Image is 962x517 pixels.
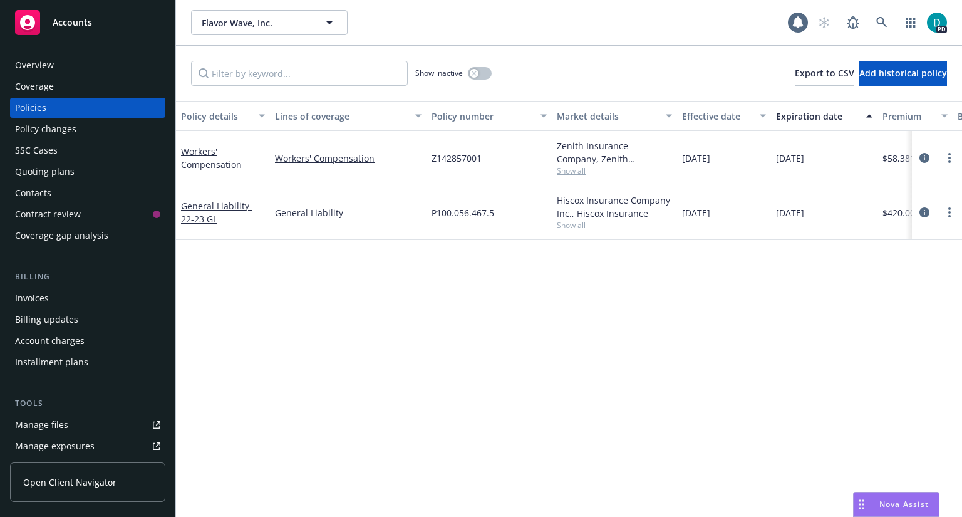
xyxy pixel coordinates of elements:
button: Export to CSV [795,61,854,86]
span: Flavor Wave, Inc. [202,16,310,29]
button: Add historical policy [859,61,947,86]
a: Contacts [10,183,165,203]
div: Coverage gap analysis [15,226,108,246]
a: Invoices [10,288,165,308]
a: Quoting plans [10,162,165,182]
button: Effective date [677,101,771,131]
a: Overview [10,55,165,75]
button: Premium [877,101,953,131]
a: Accounts [10,5,165,40]
div: Tools [10,397,165,410]
a: Report a Bug [840,10,866,35]
span: [DATE] [776,206,804,219]
div: Manage files [15,415,68,435]
div: Hiscox Insurance Company Inc., Hiscox Insurance [557,194,672,220]
div: Effective date [682,110,752,123]
a: Search [869,10,894,35]
div: Policy details [181,110,251,123]
a: General Liability [275,206,422,219]
span: $58,381.00 [882,152,928,165]
div: Market details [557,110,658,123]
a: Installment plans [10,352,165,372]
a: Workers' Compensation [181,145,242,170]
a: Manage files [10,415,165,435]
div: Premium [882,110,934,123]
div: Billing updates [15,310,78,330]
div: Invoices [15,288,49,308]
div: Installment plans [15,352,88,372]
a: SSC Cases [10,140,165,160]
span: P100.056.467.5 [432,206,494,219]
span: Z142857001 [432,152,482,165]
a: Coverage gap analysis [10,226,165,246]
button: Nova Assist [853,492,939,517]
div: Contract review [15,204,81,224]
div: Quoting plans [15,162,75,182]
a: Policy changes [10,119,165,139]
a: more [942,150,957,165]
span: [DATE] [682,152,710,165]
span: $420.00 [882,206,915,219]
a: Manage exposures [10,436,165,456]
span: Add historical policy [859,67,947,79]
div: Billing [10,271,165,283]
button: Policy details [176,101,270,131]
div: Expiration date [776,110,859,123]
div: Account charges [15,331,85,351]
button: Market details [552,101,677,131]
div: Policies [15,98,46,118]
img: photo [927,13,947,33]
button: Lines of coverage [270,101,427,131]
button: Expiration date [771,101,877,131]
a: Switch app [898,10,923,35]
span: [DATE] [776,152,804,165]
span: Nova Assist [879,499,929,509]
span: Show all [557,165,672,176]
a: circleInformation [917,150,932,165]
button: Flavor Wave, Inc. [191,10,348,35]
a: Start snowing [812,10,837,35]
div: Manage exposures [15,436,95,456]
input: Filter by keyword... [191,61,408,86]
span: Open Client Navigator [23,476,116,489]
span: Show inactive [415,68,463,78]
span: Show all [557,220,672,231]
div: Overview [15,55,54,75]
div: Contacts [15,183,51,203]
a: Coverage [10,76,165,97]
span: Accounts [53,18,92,28]
a: General Liability [181,200,252,225]
a: Workers' Compensation [275,152,422,165]
span: Export to CSV [795,67,854,79]
div: Drag to move [854,493,869,516]
div: Lines of coverage [275,110,408,123]
div: Coverage [15,76,54,97]
span: [DATE] [682,206,710,219]
div: Policy number [432,110,533,123]
button: Policy number [427,101,552,131]
div: Zenith Insurance Company, Zenith ([GEOGRAPHIC_DATA]) [557,139,672,165]
a: Contract review [10,204,165,224]
a: circleInformation [917,205,932,220]
a: Billing updates [10,310,165,330]
a: Account charges [10,331,165,351]
div: Policy changes [15,119,76,139]
a: Policies [10,98,165,118]
a: more [942,205,957,220]
div: SSC Cases [15,140,58,160]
